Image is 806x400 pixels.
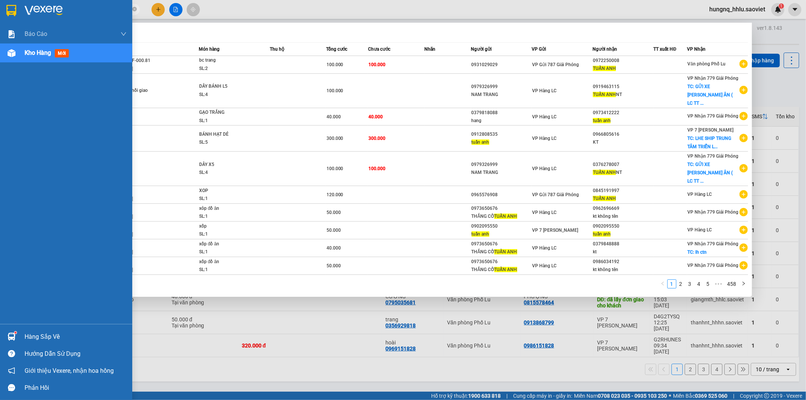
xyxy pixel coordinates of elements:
a: 458 [725,280,739,288]
div: SL: 1 [199,195,256,203]
span: 300.000 [368,136,385,141]
div: kt [593,248,653,256]
span: VP Hàng LC [532,245,557,251]
span: plus-circle [739,243,748,252]
img: warehouse-icon [8,49,15,57]
span: Báo cáo [25,29,47,39]
span: 100.000 [326,62,343,67]
span: 50.000 [326,228,341,233]
div: DÂY X5 [199,161,256,169]
div: GẠO TRẮNG [199,109,256,117]
div: SL: 1 [199,248,256,256]
div: 0931029029 [472,61,532,69]
span: 100.000 [368,62,385,67]
div: kt không tên [593,212,653,220]
div: SL: 4 [199,91,256,99]
a: 3 [686,280,694,288]
div: xốp đồ ăn [199,240,256,248]
span: plus-circle [739,60,748,68]
a: 4 [695,280,703,288]
span: VP Hàng LC [532,136,557,141]
div: 0379848888 [593,240,653,248]
span: plus-circle [739,134,748,142]
span: VP Hàng LC [532,210,557,215]
div: SL: 1 [199,230,256,239]
li: Next 5 Pages [713,279,725,288]
div: SL: 5 [199,138,256,147]
span: notification [8,367,15,374]
span: tuấn anh [593,118,611,123]
div: 0919463115 [593,83,653,91]
span: VP Nhận 779 Giải Phóng [688,113,739,119]
span: VP 7 [PERSON_NAME] [688,127,734,133]
span: 40.000 [326,245,341,251]
li: 4 [695,279,704,288]
span: 100.000 [326,166,343,171]
div: SL: 2 [199,65,256,73]
span: TUẤN ANH [593,170,616,175]
div: 0972250008 [593,57,653,65]
div: 0962696669 [593,205,653,212]
div: 0986034192 [593,258,653,266]
span: Món hàng [199,47,220,52]
button: right [739,279,748,288]
div: NT [593,91,653,99]
div: THẮNG CỐ [472,248,532,256]
span: VP Gửi 787 Giải Phóng [532,192,579,197]
span: TC: GỬI XE [PERSON_NAME] ÂN ( LC TT ... [688,84,733,106]
span: 40.000 [368,114,383,119]
span: 120.000 [326,192,343,197]
li: Previous Page [658,279,667,288]
div: NAM TRANG [472,169,532,177]
div: Chưa điều phối giao [107,87,164,95]
div: 0902095550 [472,222,532,230]
span: VP Nhận 779 Giải Phóng [688,153,739,159]
div: Hàng sắp về [25,331,127,343]
div: 0902095550 [593,222,653,230]
span: mới [55,49,69,57]
span: Văn phòng Phố Lu [688,61,726,67]
div: xốp đồ ăn [199,258,256,266]
span: message [8,384,15,391]
div: 0966805616 [593,130,653,138]
div: 0973650676 [472,205,532,212]
div: THẮNG CỐ [472,212,532,220]
span: TUẤN ANH [593,92,616,97]
span: plus-circle [739,190,748,198]
span: Người gửi [471,47,492,52]
button: left [658,279,667,288]
div: hang [472,117,532,125]
span: TUẤN ANH [494,267,517,272]
span: VP Hàng LC [532,88,557,93]
div: 0979326999 [472,83,532,91]
span: Người nhận [593,47,617,52]
img: solution-icon [8,30,15,38]
div: Phản hồi [25,382,127,394]
li: 458 [725,279,739,288]
span: VP Gửi 787 Giải Phóng [532,62,579,67]
span: tuấn anh [593,231,611,237]
span: Thu hộ [270,47,284,52]
div: xôp đồ ăn [199,205,256,213]
span: left [661,281,665,286]
span: VP Hàng LC [688,227,712,233]
span: plus-circle [739,226,748,234]
span: VP Gửi [532,47,546,52]
span: plus-circle [739,112,748,120]
span: Tổng cước [326,47,348,52]
li: 5 [704,279,713,288]
div: BÁNH HẠT DẺ [199,130,256,139]
span: ••• [713,279,725,288]
div: XOP [199,187,256,195]
div: 0973650676 [472,258,532,266]
img: warehouse-icon [8,333,15,341]
div: bc trang [199,56,256,65]
span: TC: lh ctn [688,250,707,255]
li: Next Page [739,279,748,288]
span: Kho hàng [25,49,51,56]
div: 0973412222 [593,109,653,117]
span: TUẤN ANH [494,214,517,219]
div: 0379818088 [472,109,532,117]
span: TUẤN ANH [593,66,616,71]
li: 1 [667,279,676,288]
